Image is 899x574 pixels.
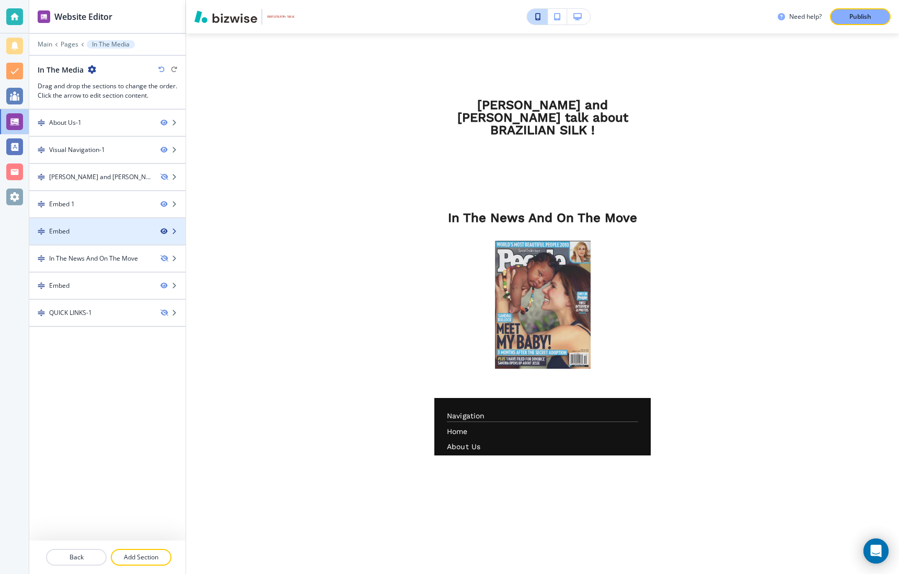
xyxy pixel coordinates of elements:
[61,41,78,48] button: Pages
[849,12,871,21] p: Publish
[29,137,186,163] div: DragVisual Navigation-1
[29,110,186,136] div: DragAbout Us-1
[863,538,889,564] div: Open Intercom Messenger
[38,10,50,23] img: editor icon
[38,119,45,126] img: Drag
[49,145,105,155] div: Visual Navigation-1
[38,282,45,289] img: Drag
[447,99,638,136] h1: [PERSON_NAME] and [PERSON_NAME] talk about BRAZILIAN SILK !
[29,273,186,299] div: DragEmbed
[38,255,45,262] img: Drag
[49,118,82,127] div: About Us-1
[38,201,45,208] img: Drag
[267,15,295,19] img: Your Logo
[38,81,177,100] h3: Drag and drop the sections to change the order. Click the arrow to edit section content.
[29,191,186,217] div: DragEmbed 1
[38,41,52,48] button: Main
[47,553,106,562] p: Back
[38,64,84,75] h2: In The Media
[29,300,186,326] div: DragQUICK LINKS-1
[112,553,170,562] p: Add Section
[92,41,130,48] p: In The Media
[38,173,45,181] img: Drag
[49,308,92,318] div: QUICK LINKS-1
[789,12,822,21] h3: Need help?
[49,172,152,182] div: Hoda and Kathie Lee talk about BRAZILIAN SILK !
[447,411,638,421] p: Navigation
[49,254,138,263] div: In The News And On The Move
[830,8,891,25] button: Publish
[495,241,591,369] img: MeetMyBaby.jpeg
[447,426,638,437] p: Home
[447,212,638,224] h1: In The News And On The Move
[29,245,186,272] div: DragIn The News And On The Move
[111,549,171,566] button: Add Section
[87,40,135,49] button: In The Media
[49,281,70,290] div: Embed
[29,164,186,190] div: Drag[PERSON_NAME] and [PERSON_NAME] talk about BRAZILIAN SILK !
[38,146,45,154] img: Drag
[46,549,107,566] button: Back
[447,441,638,452] p: About Us
[38,309,45,317] img: Drag
[194,10,257,23] img: Bizwise Logo
[29,218,186,244] div: DragEmbed
[54,10,112,23] h2: Website Editor
[49,227,70,236] div: Embed
[38,228,45,235] img: Drag
[49,200,75,209] div: Embed 1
